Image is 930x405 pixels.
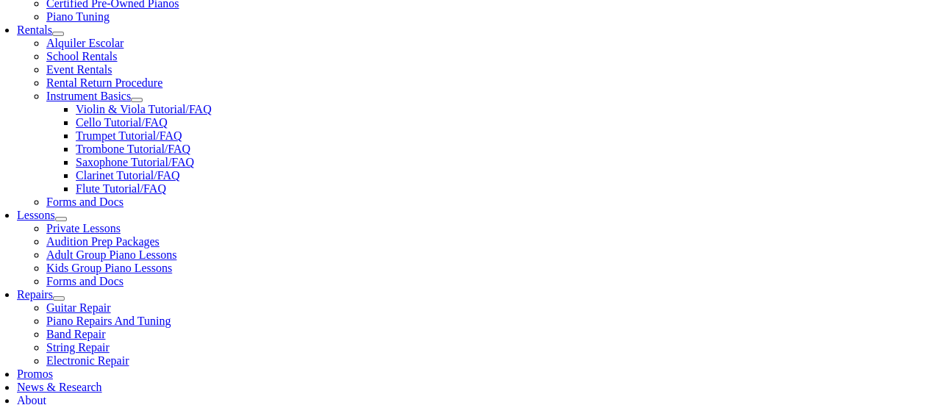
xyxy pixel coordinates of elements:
button: Open submenu of Instrument Basics [131,98,143,102]
a: Rentals [17,24,52,36]
a: Band Repair [46,328,105,340]
a: Audition Prep Packages [46,235,160,248]
button: Attachments [165,6,231,21]
a: Guitar Repair [46,301,111,314]
a: Alquiler Escolar [46,37,124,49]
a: Page 2 [6,141,889,261]
a: Clarinet Tutorial/FAQ [76,169,180,182]
a: Violin & Viola Tutorial/FAQ [76,103,212,115]
a: Lessons [17,209,55,221]
a: Private Lessons [46,222,121,234]
a: Kids Group Piano Lessons [46,262,172,274]
a: Repairs [17,288,53,301]
a: Page 1 [6,21,889,141]
a: Adult Group Piano Lessons [46,248,176,261]
span: Thumbnails [12,8,62,19]
a: Instrument Basics [46,90,131,102]
a: Cello Tutorial/FAQ [76,116,168,129]
a: Saxophone Tutorial/FAQ [76,156,194,168]
button: Document Outline [71,6,162,21]
a: Trumpet Tutorial/FAQ [76,129,182,142]
button: Thumbnails [6,6,68,21]
a: Forms and Docs [46,196,124,208]
a: Forms and Docs [46,275,124,287]
button: Open submenu of Lessons [55,217,67,221]
span: Attachments [171,8,225,19]
a: Electronic Repair [46,354,129,367]
span: Document Outline [77,8,156,19]
a: Promos [17,368,53,380]
a: Piano Repairs And Tuning [46,315,171,327]
a: String Repair [46,341,110,354]
a: Event Rentals [46,63,112,76]
button: Open submenu of Repairs [53,296,65,301]
a: Flute Tutorial/FAQ [76,182,166,195]
a: News & Research [17,381,102,393]
a: Rental Return Procedure [46,76,162,89]
button: Open submenu of Rentals [52,32,64,36]
a: Trombone Tutorial/FAQ [76,143,190,155]
a: School Rentals [46,50,117,62]
a: Piano Tuning [46,10,110,23]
